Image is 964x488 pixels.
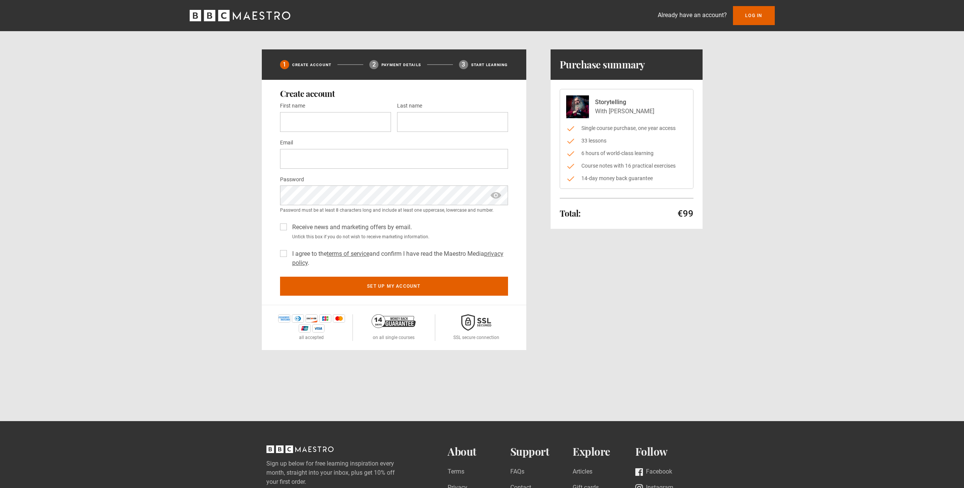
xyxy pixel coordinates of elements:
div: 2 [369,60,378,69]
h2: Support [510,445,573,458]
h1: Purchase summary [560,59,645,71]
label: Password [280,175,304,184]
label: Receive news and marketing offers by email. [289,223,412,232]
li: 6 hours of world-class learning [566,149,687,157]
p: on all single courses [373,334,415,341]
p: Create Account [292,62,332,68]
a: Log In [733,6,774,25]
h2: Follow [635,445,698,458]
a: terms of service [327,250,369,257]
li: 33 lessons [566,137,687,145]
p: Payment details [381,62,421,68]
h2: Explore [573,445,635,458]
img: 14-day-money-back-guarantee-42d24aedb5115c0ff13b.png [372,314,416,328]
label: First name [280,101,305,111]
button: Set up my account [280,277,508,296]
p: all accepted [299,334,324,341]
small: Untick this box if you do not wish to receive marketing information. [289,233,508,240]
small: Password must be at least 8 characters long and include at least one uppercase, lowercase and num... [280,207,508,214]
img: mastercard [333,314,345,323]
label: Email [280,138,293,147]
img: unionpay [299,324,311,333]
p: With [PERSON_NAME] [595,107,654,116]
div: 1 [280,60,289,69]
p: Start learning [471,62,508,68]
label: Sign up below for free learning inspiration every month, straight into your inbox, plus get 10% o... [266,459,418,486]
svg: BBC Maestro, back to top [266,445,334,453]
label: I agree to the and confirm I have read the Maestro Media . [289,249,508,268]
svg: BBC Maestro [190,10,290,21]
p: SSL secure connection [453,334,499,341]
h2: Create account [280,89,508,98]
label: Last name [397,101,422,111]
img: visa [312,324,324,333]
a: Articles [573,467,592,477]
img: diners [292,314,304,323]
li: Course notes with 16 practical exercises [566,162,687,170]
li: 14-day money back guarantee [566,174,687,182]
p: Already have an account? [658,11,727,20]
p: €99 [677,208,693,220]
a: FAQs [510,467,524,477]
h2: Total: [560,209,581,218]
p: Storytelling [595,98,654,107]
a: Facebook [635,467,672,477]
a: Terms [448,467,464,477]
div: 3 [459,60,468,69]
img: discover [306,314,318,323]
li: Single course purchase, one year access [566,124,687,132]
span: show password [490,185,502,205]
a: BBC Maestro, back to top [266,448,334,455]
img: amex [278,314,290,323]
img: jcb [319,314,331,323]
h2: About [448,445,510,458]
